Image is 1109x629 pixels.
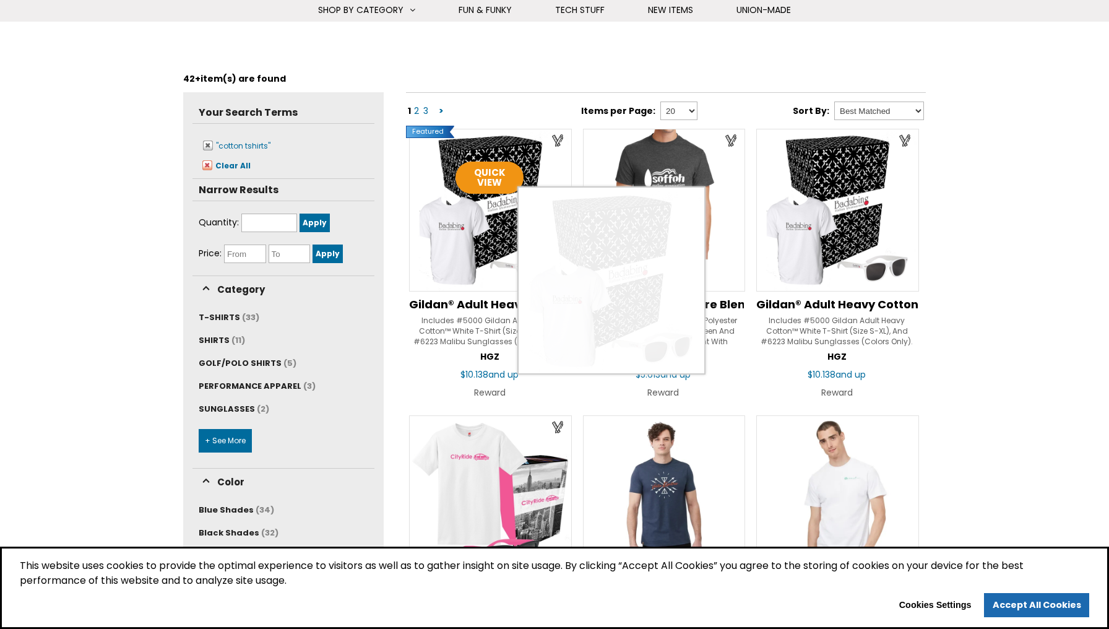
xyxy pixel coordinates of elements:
img: Gildan® Adult Heavy Cotton™ T-Shirt And Sunglasses Combo ... [519,188,706,375]
div: Featured [406,126,454,138]
span: Shop By Category [318,4,403,16]
span: $5.613 [636,368,691,381]
span: GOLF/POLO SHIRTS [199,357,282,369]
span: (32) [261,527,278,539]
span: (5) [283,357,296,369]
span: Gildan® Adult Heavy Cotton™ T-Shirt And Sunglasses Combo ... [409,297,778,312]
span: PERFORMANCE APPAREL [199,380,301,392]
span: Quantity [199,216,239,228]
label: Sort By: [793,105,832,117]
span: SHIRTS [199,334,230,346]
a: 2 [413,105,420,117]
div: item(s) are found [183,65,926,92]
a: SHIRTS (11) [199,334,245,346]
img: tentree TreeBlend Classic T-Shirt - Men's [583,415,746,578]
span: This website uses cookies to provide the optimal experience to visitors as well as to gather insi... [20,558,1089,593]
a: 3 [422,105,429,117]
a: Create Virtual Sample [549,132,567,149]
span: (3) [303,380,316,392]
img: Port & Company® Core Blend T-Shirt [583,129,746,292]
span: HGZ [827,350,847,363]
div: Includes #5000 Gildan Adult Heavy Cotton™ White T-Shirt (Size S-XL), And #6223 Malibu Sunglasses ... [756,315,918,346]
span: Blue Shades [199,504,254,516]
a: Create Virtual Sample [549,419,567,435]
span: (33) [242,311,259,323]
span: (2) [257,403,269,415]
input: Apply [300,214,330,232]
span: New Items [648,4,693,16]
img: Gildan® Adult Heavy Cotton™ T-Shirt And Sunglasses Combo ... [409,129,572,292]
a: Color [199,475,247,488]
a: Category [199,282,267,296]
span: SUNGLASSES [199,403,255,415]
span: Price [199,247,222,259]
span: $10.138 [460,368,519,381]
span: Union-Made [736,4,791,16]
span: 1 [408,105,411,117]
span: HGZ [480,350,499,363]
span: and up [660,368,691,381]
a: Black Shades (32) [199,527,278,539]
span: Black Shades [199,527,259,539]
span: Clear All [215,160,251,171]
a: allow cookies [984,593,1089,618]
a: Clear All [199,158,251,172]
img: Gildan® Adult Heavy Cotton™ T-Shirt And Sunglasses Combo ... [756,129,919,292]
span: "cotton tshirts" [216,141,270,151]
a: Blue Shades (34) [199,504,274,516]
div: Reward [409,384,571,401]
span: $10.138 [808,368,866,381]
div: Reward [583,384,744,401]
a: T-SHIRTS (33) [199,311,259,323]
h5: Narrow Results [192,179,374,201]
a: Quick View [455,162,524,194]
a: Create Virtual Sample [722,132,741,149]
span: (34) [256,504,274,516]
span: Category [215,282,267,297]
a: Gildan® Adult Heavy Cotton™ T-Shirt And Sunglasses Combo ... [409,298,571,311]
a: Gildan® Adult Heavy Cotton™ T-Shirt And Sunglasses Combo ... [756,298,918,311]
span: and up [488,368,519,381]
span: and up [835,368,866,381]
a: > [438,105,445,117]
a: + See More [199,429,252,453]
span: (11) [231,334,245,346]
span: 42+ [183,72,201,85]
label: Items per Page: [581,105,658,117]
img: tentree Organic Cotton Short Sleeve Tee - Men's [756,415,919,578]
a: Create Virtual Sample [896,132,915,149]
img: Hanes® T-Shirt And Sunglasses Combo Set With Custom Box [409,415,572,578]
span: Tech Stuff [555,4,605,16]
a: GOLF/POLO SHIRTS (5) [199,357,296,369]
span: T-SHIRTS [199,311,240,323]
a: "cotton tshirts" [199,139,270,152]
input: Apply [313,245,343,263]
div: Includes #5000 Gildan Adult Heavy Cotton™ White T-Shirt (Size S-XL), And #6223 Malibu Sunglasses ... [409,315,571,346]
a: PERFORMANCE APPAREL (3) [199,380,316,392]
a: Quick ViewGildan® Adult Heavy Cotton™ T-Shirt And Sunglasses Combo ... [409,203,572,215]
input: From [224,245,266,263]
span: Fun & Funky [459,4,512,16]
h5: Your Search Terms [192,102,374,123]
button: Cookies Settings [891,596,980,615]
span: Color [215,474,247,490]
input: To [269,245,311,263]
div: Reward [756,384,918,401]
a: SUNGLASSES (2) [199,403,269,415]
